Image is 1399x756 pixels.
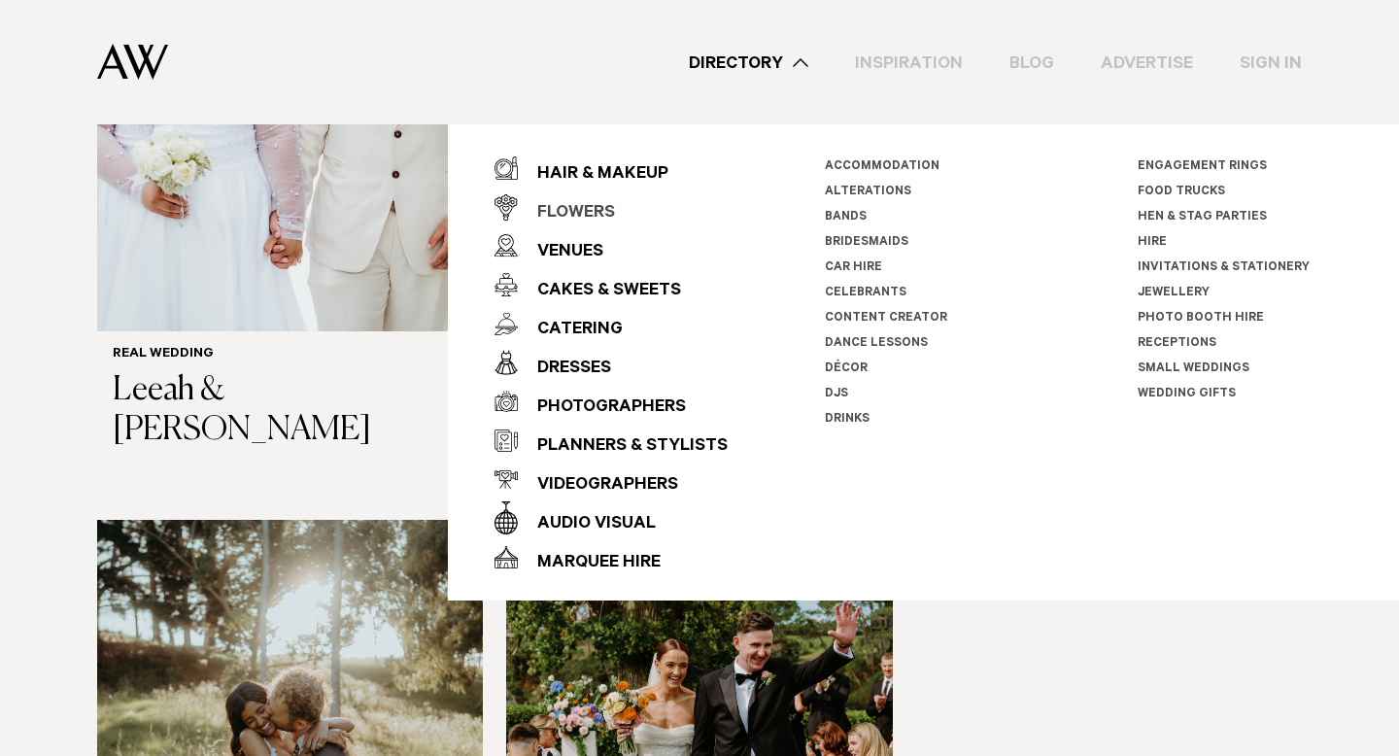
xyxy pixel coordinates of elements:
a: Flowers [495,188,728,226]
a: Cakes & Sweets [495,265,728,304]
a: Sign In [1216,50,1325,76]
div: Venues [518,233,603,272]
a: Videographers [495,460,728,498]
div: Cakes & Sweets [518,272,681,311]
a: Venues [495,226,728,265]
img: Auckland Weddings Logo [97,44,168,80]
div: Flowers [518,194,615,233]
div: Audio Visual [518,505,656,544]
a: Photographers [495,382,728,421]
a: Photo Booth Hire [1138,312,1264,326]
a: Directory [665,50,832,76]
a: Invitations & Stationery [1138,261,1310,275]
a: Celebrants [825,287,906,300]
a: Food Trucks [1138,186,1225,199]
a: Small Weddings [1138,362,1249,376]
div: Dresses [518,350,611,389]
a: Alterations [825,186,911,199]
a: Receptions [1138,337,1216,351]
div: Catering [518,311,623,350]
a: Dresses [495,343,728,382]
a: Audio Visual [495,498,728,537]
div: Hair & Makeup [518,155,668,194]
a: Blog [986,50,1077,76]
h6: Real Wedding [113,347,467,363]
a: Jewellery [1138,287,1210,300]
a: Catering [495,304,728,343]
a: Advertise [1077,50,1216,76]
a: Marquee Hire [495,537,728,576]
a: Car Hire [825,261,882,275]
a: Drinks [825,413,870,427]
a: Content Creator [825,312,947,326]
a: Engagement Rings [1138,160,1267,174]
h3: Leeah & [PERSON_NAME] [113,371,467,451]
div: Photographers [518,389,686,428]
div: Marquee Hire [518,544,661,583]
a: Bridesmaids [825,236,908,250]
div: Videographers [518,466,678,505]
a: Wedding Gifts [1138,388,1236,401]
a: DJs [825,388,848,401]
a: Bands [825,211,867,224]
a: Inspiration [832,50,986,76]
a: Hire [1138,236,1167,250]
a: Accommodation [825,160,939,174]
a: Hair & Makeup [495,149,728,188]
a: Hen & Stag Parties [1138,211,1267,224]
a: Dance Lessons [825,337,928,351]
a: Décor [825,362,868,376]
div: Planners & Stylists [518,428,728,466]
a: Planners & Stylists [495,421,728,460]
